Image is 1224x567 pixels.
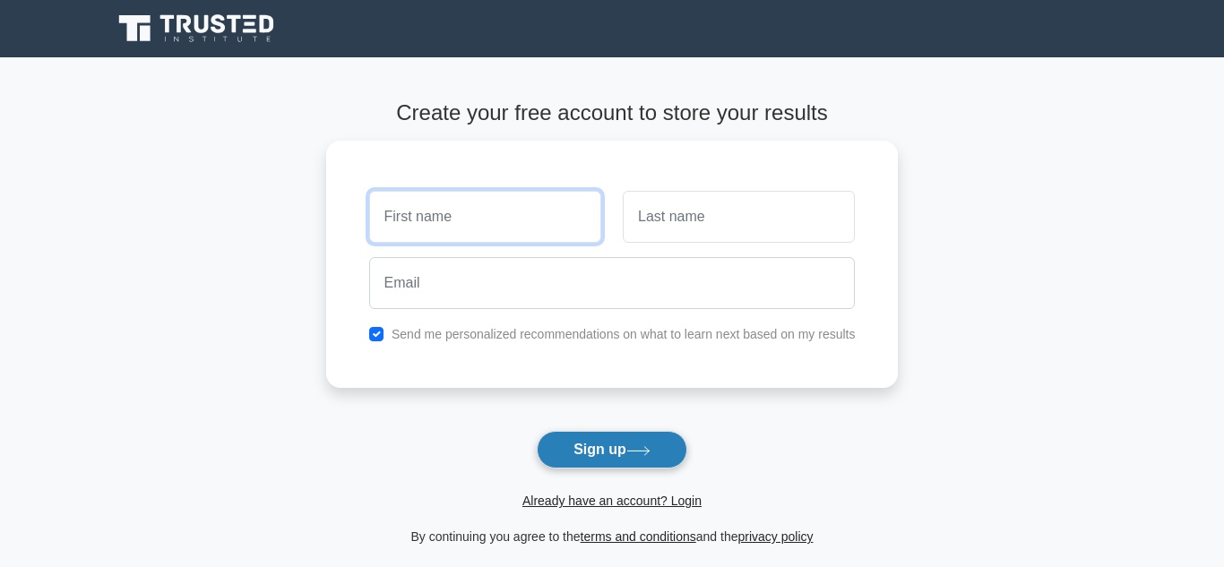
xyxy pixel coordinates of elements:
h4: Create your free account to store your results [326,100,899,126]
input: Email [369,257,856,309]
input: First name [369,191,601,243]
button: Sign up [537,431,687,468]
input: Last name [623,191,855,243]
label: Send me personalized recommendations on what to learn next based on my results [392,327,856,341]
a: Already have an account? Login [522,494,702,508]
a: terms and conditions [581,529,696,544]
a: privacy policy [738,529,814,544]
div: By continuing you agree to the and the [315,526,909,547]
